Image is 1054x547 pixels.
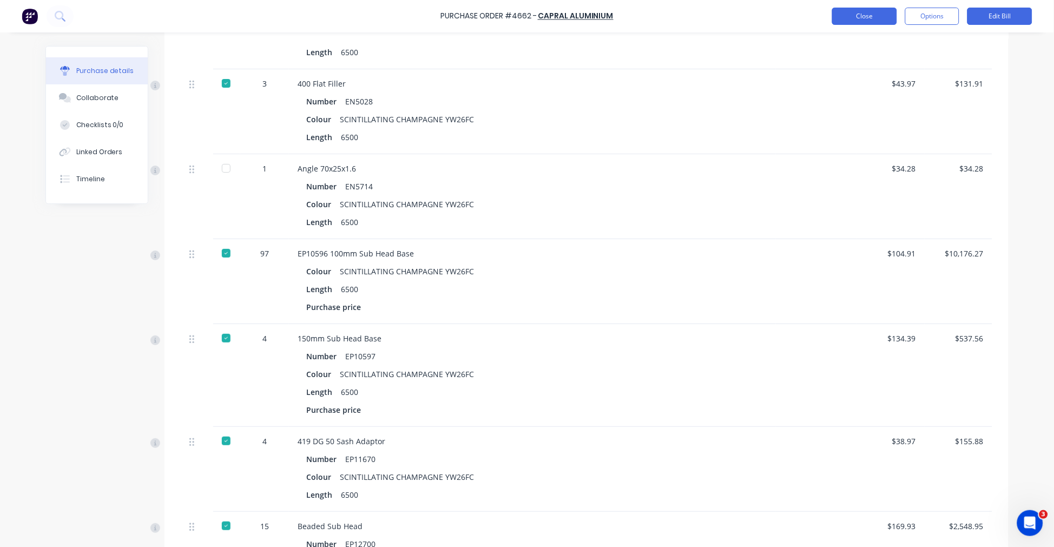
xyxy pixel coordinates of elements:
span: 3 [1039,510,1048,519]
img: Factory [22,8,38,24]
div: Length [306,44,341,60]
div: SCINTILLATING CHAMPAGNE YW26FC [340,263,474,279]
div: SCINTILLATING CHAMPAGNE YW26FC [340,469,474,485]
div: Number [306,348,345,364]
button: Timeline [46,166,148,193]
div: Length [306,281,341,297]
div: $104.91 [866,248,916,259]
div: $10,176.27 [933,248,984,259]
button: Options [905,8,959,25]
div: Colour [306,469,340,485]
div: $34.28 [866,163,916,174]
div: Length [306,384,341,400]
div: $134.39 [866,333,916,344]
div: 400 Flat Filler [298,78,767,89]
div: 15 [249,520,280,532]
div: Colour [306,111,340,127]
div: $2,548.95 [933,520,984,532]
div: 97 [249,248,280,259]
button: Linked Orders [46,139,148,166]
div: Number [306,179,345,194]
div: $34.28 [933,163,984,174]
div: Linked Orders [76,147,123,157]
div: 6500 [341,384,358,400]
div: EN5714 [345,179,373,194]
a: Capral Aluminium [538,11,614,22]
div: Beaded Sub Head [298,520,767,532]
div: Timeline [76,174,105,184]
div: 6500 [341,487,358,503]
div: 150mm Sub Head Base [298,333,767,344]
div: $169.93 [866,520,916,532]
div: Length [306,214,341,230]
div: $155.88 [933,436,984,447]
button: Collaborate [46,84,148,111]
div: 4 [249,333,280,344]
button: Close [832,8,897,25]
div: EP10596 100mm Sub Head Base [298,248,767,259]
button: Purchase details [46,57,148,84]
div: EP10597 [345,348,376,364]
div: $43.97 [866,78,916,89]
div: 6500 [341,129,358,145]
button: Edit Bill [967,8,1032,25]
div: SCINTILLATING CHAMPAGNE YW26FC [340,111,474,127]
div: 3 [249,78,280,89]
div: Purchase details [76,66,134,76]
div: $131.91 [933,78,984,89]
div: Colour [306,263,340,279]
div: Checklists 0/0 [76,120,124,130]
div: Collaborate [76,93,119,103]
div: $537.56 [933,333,984,344]
div: Number [306,451,345,467]
div: Colour [306,366,340,382]
div: 6500 [341,214,358,230]
div: Purchase Order #4662 - [440,11,537,22]
div: Length [306,487,341,503]
div: SCINTILLATING CHAMPAGNE YW26FC [340,366,474,382]
div: Purchase price [306,299,370,315]
div: Length [306,129,341,145]
div: SCINTILLATING CHAMPAGNE YW26FC [340,196,474,212]
div: EP11670 [345,451,376,467]
div: 6500 [341,44,358,60]
div: Colour [306,196,340,212]
button: Checklists 0/0 [46,111,148,139]
div: 4 [249,436,280,447]
div: Angle 70x25x1.6 [298,163,767,174]
div: Number [306,94,345,109]
div: 419 DG 50 Sash Adaptor [298,436,767,447]
div: 1 [249,163,280,174]
div: 6500 [341,281,358,297]
div: $38.97 [866,436,916,447]
div: EN5028 [345,94,373,109]
div: Purchase price [306,402,370,418]
iframe: Intercom live chat [1017,510,1043,536]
